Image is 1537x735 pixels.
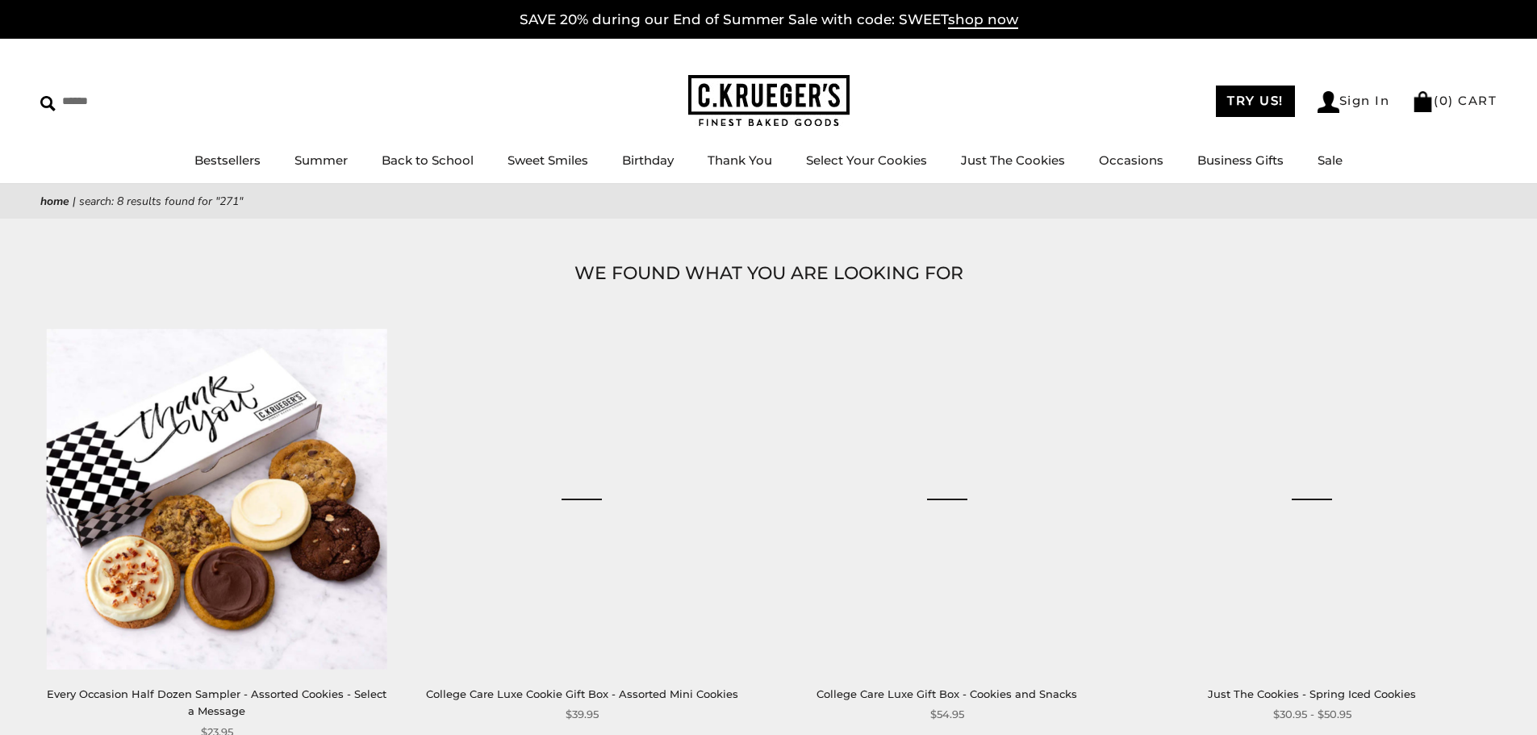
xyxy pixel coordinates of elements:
input: Search [40,89,232,114]
a: TRY US! [1216,86,1295,117]
a: College Care Luxe Gift Box - Cookies and Snacks [777,328,1117,669]
span: | [73,194,76,209]
a: Just The Cookies [961,152,1065,168]
a: Select Your Cookies [806,152,927,168]
span: Search: 8 results found for "271" [79,194,243,209]
a: (0) CART [1412,93,1497,108]
a: Business Gifts [1197,152,1284,168]
span: shop now [948,11,1018,29]
a: College Care Luxe Cookie Gift Box - Assorted Mini Cookies [426,687,738,700]
span: $39.95 [566,706,599,723]
img: C.KRUEGER'S [688,75,850,127]
img: Account [1318,91,1339,113]
span: $30.95 - $50.95 [1273,706,1351,723]
a: Thank You [708,152,772,168]
a: Just The Cookies - Spring Iced Cookies [1208,687,1416,700]
img: Search [40,96,56,111]
a: Summer [294,152,348,168]
a: Home [40,194,69,209]
a: Birthday [622,152,674,168]
a: College Care Luxe Gift Box - Cookies and Snacks [817,687,1077,700]
a: Just The Cookies - Spring Iced Cookies [1142,328,1482,669]
a: Sign In [1318,91,1390,113]
span: 0 [1439,93,1449,108]
img: Bag [1412,91,1434,112]
a: SAVE 20% during our End of Summer Sale with code: SWEETshop now [520,11,1018,29]
a: Sale [1318,152,1343,168]
a: Sweet Smiles [507,152,588,168]
a: Bestsellers [194,152,261,168]
a: Every Occasion Half Dozen Sampler - Assorted Cookies - Select a Message [47,687,386,717]
nav: breadcrumbs [40,192,1497,211]
a: Back to School [382,152,474,168]
a: Occasions [1099,152,1163,168]
h1: WE FOUND WHAT YOU ARE LOOKING FOR [65,259,1472,288]
span: $54.95 [930,706,964,723]
a: College Care Luxe Cookie Gift Box - Assorted Mini Cookies [411,328,752,669]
